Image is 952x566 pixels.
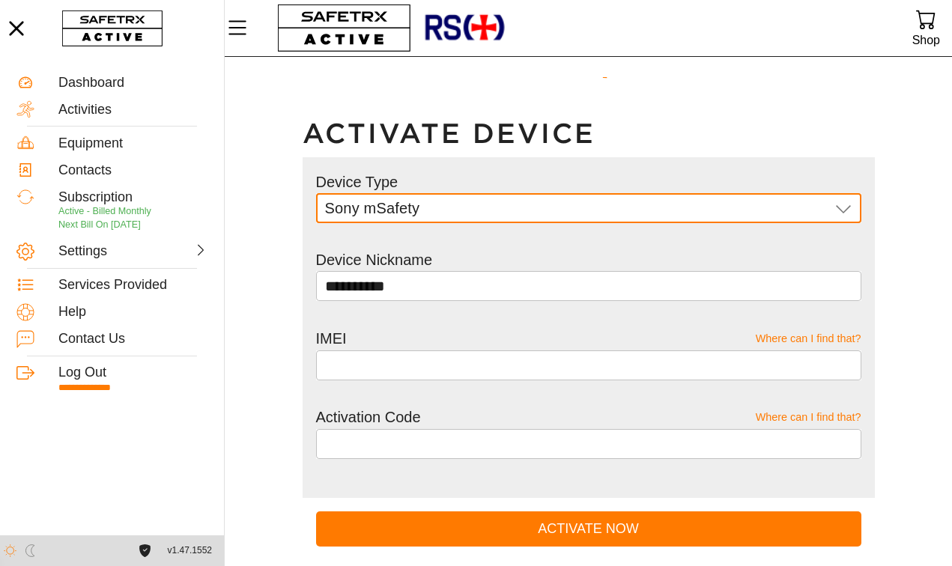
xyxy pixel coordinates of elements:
h1: Activate Device [303,117,875,151]
div: Subscription [58,189,207,206]
a: License Agreement [135,544,155,557]
label: Device Nickname [316,252,433,268]
div: Equipment [58,136,207,152]
label: IMEI [316,327,347,350]
button: v1.47.1552 [159,538,221,563]
button: Where can I find that? [756,327,861,350]
button: Menu [225,12,262,43]
img: Activities.svg [16,100,34,118]
span: Sony mSafety [325,201,420,215]
div: Settings [58,243,130,260]
div: Help [58,304,207,320]
label: Device Type [316,174,398,190]
div: Contacts [58,162,207,179]
span: Active - Billed Monthly [58,206,151,216]
img: ModeDark.svg [24,544,37,557]
div: Activities [58,102,207,118]
img: ContactUs.svg [16,330,34,348]
img: Subscription.svg [16,188,34,206]
div: Contact Us [58,331,207,347]
div: Services Provided [58,277,207,293]
img: RescueLogo.png [423,4,506,52]
img: Help.svg [16,303,34,321]
img: Equipment.svg [16,134,34,152]
img: ModeLight.svg [4,544,16,557]
span: Next Bill On [DATE] [58,219,141,230]
label: Activation Code [316,406,421,429]
span: Activate Now [538,517,638,541]
div: Log Out [58,365,207,381]
button: Activate Now [316,511,861,547]
div: Shop [912,30,940,50]
div: Dashboard [58,75,207,91]
span: v1.47.1552 [168,543,212,559]
button: Where can I find that? [756,406,861,429]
